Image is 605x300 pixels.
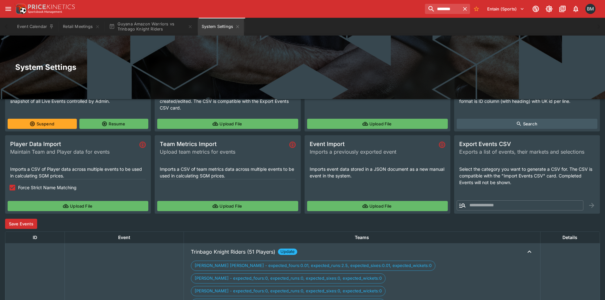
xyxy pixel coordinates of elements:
th: Teams [184,231,540,243]
span: Upload team metrics for events [160,148,286,156]
button: No Bookmarks [471,4,481,14]
button: Byron Monk [583,2,597,16]
span: [PERSON_NAME] - expected_fours:0, expected_runs:0, expected_sixes:0, expected_wickets:0 [191,288,385,294]
button: Search [457,119,597,129]
button: Trinbago Knight Riders (51 Players) Update [186,245,538,258]
button: System Settings [198,18,244,36]
span: Update [278,249,297,255]
span: Force Strict Name Matching [18,184,77,191]
button: Upload File [157,201,298,211]
p: Select the category you want to generate a CSV for. The CSV is compatible with the "Import Events... [459,166,595,186]
button: Event Calendar [13,18,58,36]
p: Imports event data stored in a JSON document as a new manual event in the system. [310,166,445,179]
img: Sportsbook Management [28,10,62,13]
p: Imports a CSV of events and allows these events to be created/edited. The CSV is compatible with ... [160,91,295,111]
button: Documentation [557,3,568,15]
th: Details [540,231,600,243]
button: Suspend [8,119,77,129]
p: Imports a CSV of team metrics data across multiple events to be used in calculating SGM prices. [160,166,295,179]
button: Upload File [307,119,448,129]
button: Select Tenant [483,4,528,14]
p: Imports a CSV of Player data across multiple events to be used in calculating SGM prices. [10,166,146,179]
button: Upload File [157,119,298,129]
div: Byron Monk [585,4,595,14]
button: Toggle light/dark mode [543,3,555,15]
th: ID [5,231,65,243]
span: Exports a list of events, their markets and selections [459,148,595,156]
h2: System Settings [15,62,590,72]
span: Event Import [310,140,436,148]
button: Save Events [5,219,37,229]
span: Export Events CSV [459,140,595,148]
img: PriceKinetics [28,4,75,9]
p: Trinbago Knight Riders (51 Players) [191,248,275,256]
button: open drawer [3,3,14,15]
span: Imports a previously exported event [310,148,436,156]
th: Event [65,231,184,243]
button: Connected to PK [530,3,541,15]
button: Upload File [307,201,448,211]
span: Team Metrics Import [160,140,286,148]
span: Maintain Team and Player data for events [10,148,137,156]
span: Player Data Import [10,140,137,148]
button: Guyana Amazon Warriors vs Trinbago Knight Riders [105,18,197,36]
span: [PERSON_NAME] [PERSON_NAME] - expected_fours:0.01, expected_runs:2.5, expected_sixes:0.01, expect... [191,263,435,269]
span: [PERSON_NAME] - expected_fours:0, expected_runs:0, expected_sixes:0, expected_wickets:0 [191,275,385,282]
input: search [425,4,460,14]
img: PriceKinetics Logo [14,3,27,15]
button: Retail Meetings [59,18,104,36]
button: Notifications [570,3,581,15]
button: Upload File [8,201,148,211]
button: Resume [79,119,149,129]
